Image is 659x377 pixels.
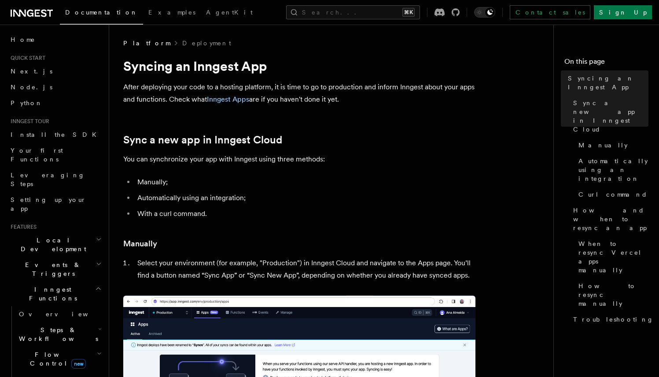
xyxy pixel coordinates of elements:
span: Flow Control [15,350,97,368]
a: Curl command [575,187,648,202]
a: Python [7,95,103,111]
span: Syncing an Inngest App [568,74,648,92]
button: Toggle dark mode [474,7,495,18]
h4: On this page [564,56,648,70]
span: Inngest tour [7,118,49,125]
a: Inngest Apps [207,95,249,103]
span: Troubleshooting [573,315,654,324]
span: Local Development [7,236,96,253]
span: Curl command [578,190,648,199]
span: Quick start [7,55,45,62]
span: Next.js [11,68,52,75]
span: Documentation [65,9,138,16]
a: How to resync manually [575,278,648,311]
li: Manually; [135,176,475,188]
span: Sync a new app in Inngest Cloud [573,99,648,134]
a: Overview [15,306,103,322]
h1: Syncing an Inngest App [123,58,475,74]
a: When to resync Vercel apps manually [575,236,648,278]
a: Next.js [7,63,103,79]
li: Automatically using an integration; [135,192,475,204]
button: Inngest Functions [7,282,103,306]
span: Features [7,223,37,231]
span: How and when to resync an app [573,206,648,232]
span: Events & Triggers [7,260,96,278]
kbd: ⌘K [402,8,415,17]
button: Steps & Workflows [15,322,103,347]
span: AgentKit [206,9,253,16]
button: Search...⌘K [286,5,420,19]
a: Syncing an Inngest App [564,70,648,95]
a: Sign Up [594,5,652,19]
span: When to resync Vercel apps manually [578,239,648,275]
span: How to resync manually [578,282,648,308]
a: Sync a new app in Inngest Cloud [570,95,648,137]
a: Sync a new app in Inngest Cloud [123,134,282,146]
span: new [71,359,86,369]
a: Install the SDK [7,127,103,143]
a: Troubleshooting [570,311,648,327]
span: Examples [148,9,195,16]
button: Flow Controlnew [15,347,103,371]
span: Overview [19,311,110,318]
a: AgentKit [201,3,258,24]
span: Node.js [11,84,52,91]
a: Setting up your app [7,192,103,216]
a: Documentation [60,3,143,25]
span: Your first Functions [11,147,63,163]
span: Manually [578,141,628,150]
a: How and when to resync an app [570,202,648,236]
span: Inngest Functions [7,285,95,303]
a: Home [7,32,103,48]
li: With a curl command. [135,208,475,220]
button: Local Development [7,232,103,257]
li: Select your environment (for example, "Production") in Inngest Cloud and navigate to the Apps pag... [135,257,475,282]
a: Deployment [182,39,231,48]
p: After deploying your code to a hosting platform, it is time to go to production and inform Innges... [123,81,475,106]
a: Leveraging Steps [7,167,103,192]
span: Steps & Workflows [15,326,98,343]
a: Manually [123,238,157,250]
span: Platform [123,39,170,48]
button: Events & Triggers [7,257,103,282]
span: Leveraging Steps [11,172,85,187]
a: Manually [575,137,648,153]
span: Python [11,99,43,106]
a: Your first Functions [7,143,103,167]
a: Node.js [7,79,103,95]
span: Install the SDK [11,131,102,138]
a: Contact sales [510,5,590,19]
p: You can synchronize your app with Inngest using three methods: [123,153,475,165]
a: Examples [143,3,201,24]
a: Automatically using an integration [575,153,648,187]
span: Home [11,35,35,44]
span: Setting up your app [11,196,86,212]
span: Automatically using an integration [578,157,648,183]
